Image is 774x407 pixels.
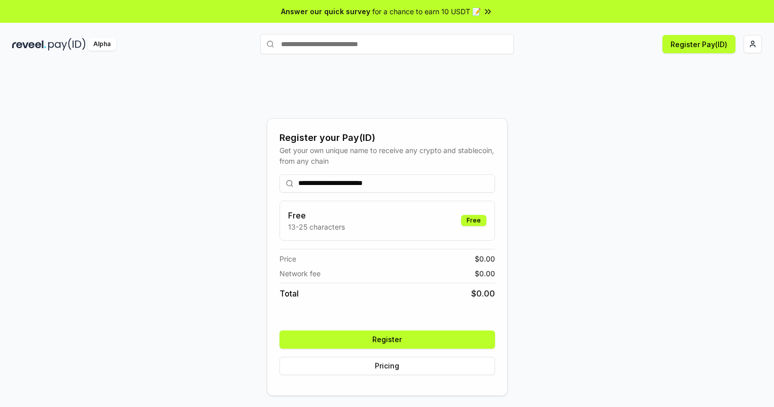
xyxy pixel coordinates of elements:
[279,268,321,279] span: Network fee
[279,145,495,166] div: Get your own unique name to receive any crypto and stablecoin, from any chain
[475,253,495,264] span: $ 0.00
[372,6,481,17] span: for a chance to earn 10 USDT 📝
[279,287,299,300] span: Total
[288,209,345,221] h3: Free
[48,38,86,51] img: pay_id
[475,268,495,279] span: $ 0.00
[461,215,486,226] div: Free
[279,131,495,145] div: Register your Pay(ID)
[279,357,495,375] button: Pricing
[279,253,296,264] span: Price
[288,221,345,232] p: 13-25 characters
[471,287,495,300] span: $ 0.00
[88,38,116,51] div: Alpha
[12,38,46,51] img: reveel_dark
[281,6,370,17] span: Answer our quick survey
[279,330,495,349] button: Register
[662,35,735,53] button: Register Pay(ID)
